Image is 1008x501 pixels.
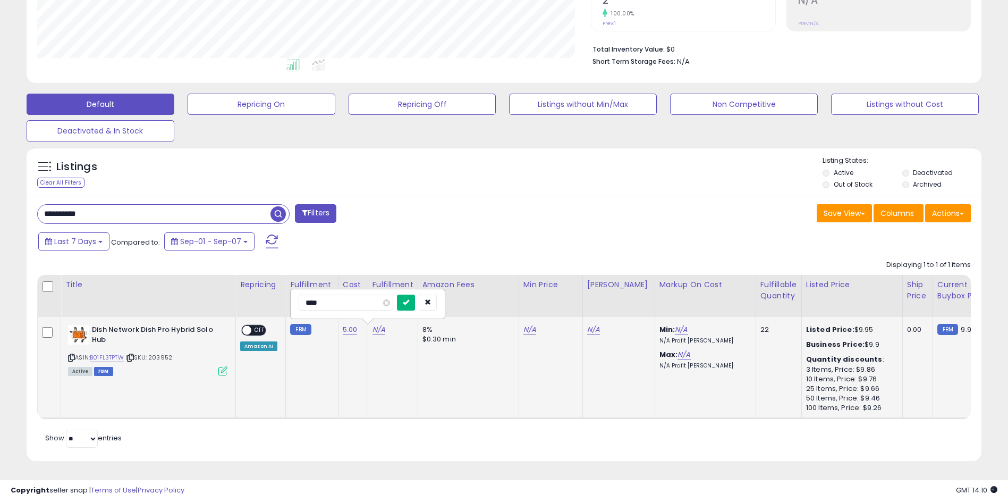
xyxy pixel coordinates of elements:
[240,341,277,351] div: Amazon AI
[180,236,241,247] span: Sep-01 - Sep-07
[38,232,109,250] button: Last 7 Days
[523,324,536,335] a: N/A
[290,324,311,335] small: FBM
[834,180,873,189] label: Out of Stock
[27,94,174,115] button: Default
[509,94,657,115] button: Listings without Min/Max
[880,208,914,219] span: Columns
[659,337,748,345] p: N/A Profit [PERSON_NAME]
[806,403,894,413] div: 100 Items, Price: $9.26
[592,57,675,66] b: Short Term Storage Fees:
[56,160,97,174] h5: Listings
[45,433,122,443] span: Show: entries
[65,279,231,290] div: Title
[956,485,997,495] span: 2025-09-15 14:10 GMT
[343,279,363,290] div: Cost
[372,279,413,302] div: Fulfillment Cost
[798,20,819,27] small: Prev: N/A
[659,279,751,290] div: Markup on Cost
[806,384,894,394] div: 25 Items, Price: $9.66
[523,279,578,290] div: Min Price
[675,324,688,335] a: N/A
[91,485,136,495] a: Terms of Use
[806,355,894,364] div: :
[27,120,174,141] button: Deactivated & In Stock
[422,325,511,335] div: 8%
[677,349,690,360] a: N/A
[760,325,793,335] div: 22
[349,94,496,115] button: Repricing Off
[422,279,514,290] div: Amazon Fees
[806,339,865,349] b: Business Price:
[587,324,600,335] a: N/A
[670,94,818,115] button: Non Competitive
[592,42,963,55] li: $0
[817,204,872,222] button: Save View
[677,56,690,66] span: N/A
[913,180,942,189] label: Archived
[68,325,227,374] div: ASIN:
[925,204,971,222] button: Actions
[834,168,853,177] label: Active
[806,394,894,403] div: 50 Items, Price: $9.46
[659,362,748,370] p: N/A Profit [PERSON_NAME]
[188,94,335,115] button: Repricing On
[11,486,184,496] div: seller snap | |
[138,485,184,495] a: Privacy Policy
[592,45,665,54] b: Total Inventory Value:
[886,260,971,270] div: Displaying 1 to 1 of 1 items
[874,204,924,222] button: Columns
[164,232,255,250] button: Sep-01 - Sep-07
[823,156,981,166] p: Listing States:
[603,20,616,27] small: Prev: 1
[37,178,84,188] div: Clear All Filters
[806,354,883,364] b: Quantity discounts
[54,236,96,247] span: Last 7 Days
[806,365,894,374] div: 3 Items, Price: $9.86
[806,325,894,335] div: $9.95
[806,340,894,349] div: $9.9
[607,10,634,18] small: 100.00%
[961,324,976,335] span: 9.95
[68,325,89,345] img: 51SZRxgSrtL._SL40_.jpg
[937,324,958,335] small: FBM
[806,324,854,335] b: Listed Price:
[290,279,333,290] div: Fulfillment
[295,204,336,223] button: Filters
[90,353,124,362] a: B01FL3TPTW
[587,279,650,290] div: [PERSON_NAME]
[937,279,992,302] div: Current Buybox Price
[111,237,160,247] span: Compared to:
[125,353,172,362] span: | SKU: 203952
[913,168,953,177] label: Deactivated
[92,325,221,347] b: Dish Network Dish Pro Hybrid Solo Hub
[806,279,898,290] div: Listed Price
[655,275,756,317] th: The percentage added to the cost of goods (COGS) that forms the calculator for Min & Max prices.
[11,485,49,495] strong: Copyright
[251,326,268,335] span: OFF
[372,324,385,335] a: N/A
[659,324,675,335] b: Min:
[68,367,92,376] span: All listings currently available for purchase on Amazon
[94,367,113,376] span: FBM
[659,349,678,360] b: Max:
[806,374,894,384] div: 10 Items, Price: $9.76
[343,324,358,335] a: 5.00
[907,279,928,302] div: Ship Price
[831,94,979,115] button: Listings without Cost
[240,279,281,290] div: Repricing
[422,335,511,344] div: $0.30 min
[907,325,925,335] div: 0.00
[760,279,797,302] div: Fulfillable Quantity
